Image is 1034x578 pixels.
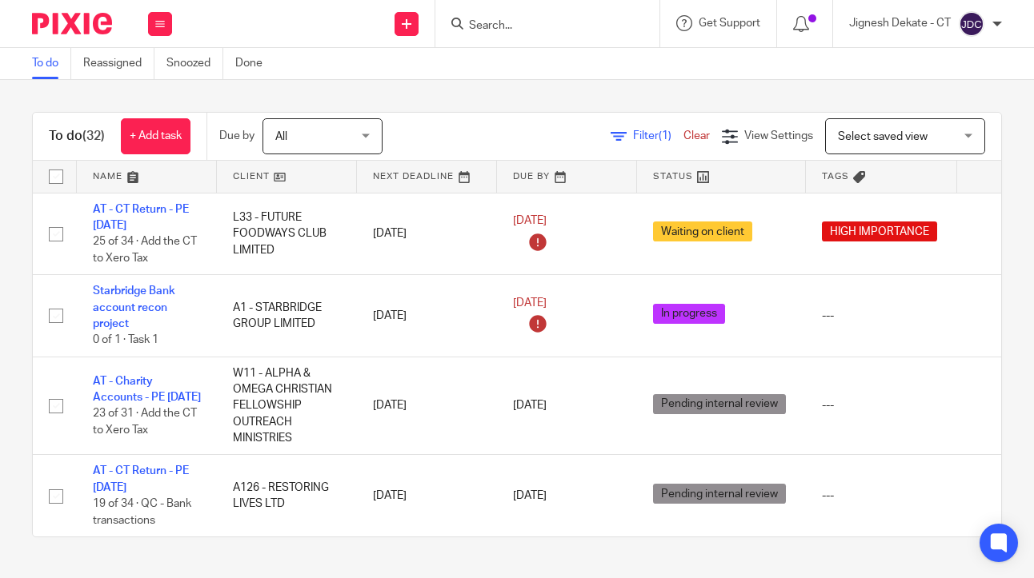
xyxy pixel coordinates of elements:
[357,357,497,455] td: [DATE]
[93,334,158,345] span: 0 of 1 · Task 1
[217,193,357,275] td: L33 - FUTURE FOODWAYS CLUB LIMITED
[93,204,189,231] a: AT - CT Return - PE [DATE]
[659,130,671,142] span: (1)
[217,455,357,537] td: A126 - RESTORING LIVES LTD
[744,130,813,142] span: View Settings
[217,357,357,455] td: W11 - ALPHA & OMEGA CHRISTIAN FELLOWSHIP OUTREACH MINISTRIES
[513,490,547,501] span: [DATE]
[683,130,710,142] a: Clear
[959,11,984,37] img: svg%3E
[357,455,497,537] td: [DATE]
[219,128,254,144] p: Due by
[822,221,937,241] span: HIGH IMPORTANCE
[699,18,760,29] span: Get Support
[32,48,71,79] a: To do
[93,409,197,436] span: 23 of 31 · Add the CT to Xero Tax
[513,215,547,226] span: [DATE]
[513,401,547,412] span: [DATE]
[822,172,849,181] span: Tags
[32,13,112,34] img: Pixie
[653,394,786,414] span: Pending internal review
[513,297,547,309] span: [DATE]
[235,48,275,79] a: Done
[653,484,786,504] span: Pending internal review
[93,465,189,492] a: AT - CT Return - PE [DATE]
[93,236,197,264] span: 25 of 34 · Add the CT to Xero Tax
[822,308,941,324] div: ---
[849,15,951,31] p: Jignesh Dekate - CT
[467,19,611,34] input: Search
[93,376,201,403] a: AT - Charity Accounts - PE [DATE]
[653,304,725,324] span: In progress
[357,193,497,275] td: [DATE]
[121,118,190,154] a: + Add task
[83,48,154,79] a: Reassigned
[822,397,941,413] div: ---
[357,275,497,357] td: [DATE]
[49,128,105,145] h1: To do
[93,285,175,329] a: Starbridge Bank account recon project
[275,131,287,142] span: All
[217,275,357,357] td: A1 - STARBRIDGE GROUP LIMITED
[633,130,683,142] span: Filter
[822,488,941,504] div: ---
[166,48,223,79] a: Snoozed
[838,131,928,142] span: Select saved view
[653,221,752,241] span: Waiting on client
[93,498,191,526] span: 19 of 34 · QC - Bank transactions
[82,130,105,142] span: (32)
